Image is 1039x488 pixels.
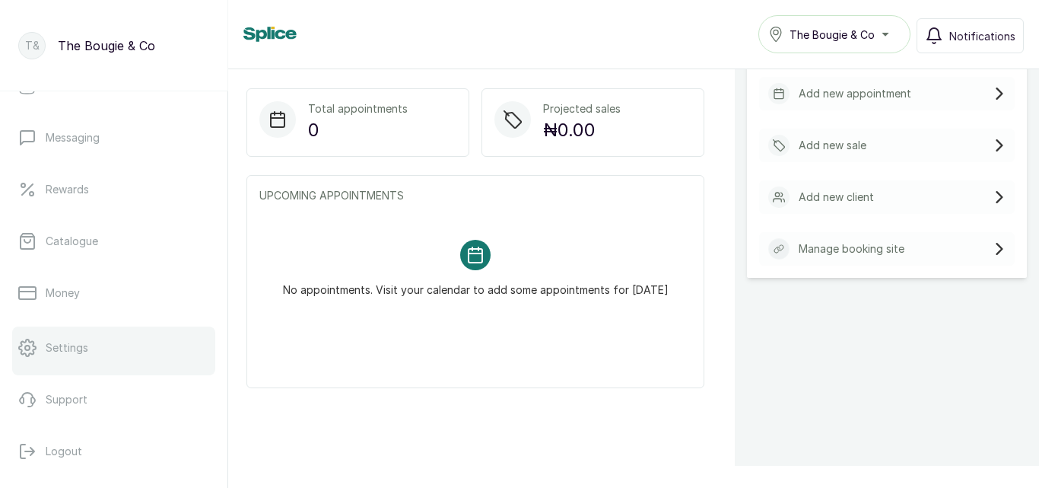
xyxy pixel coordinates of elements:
[917,18,1024,53] button: Notifications
[799,190,874,205] p: Add new client
[758,15,910,53] button: The Bougie & Co
[46,130,100,145] p: Messaging
[12,220,215,263] a: Catalogue
[949,28,1015,44] span: Notifications
[12,327,215,369] a: Settings
[12,378,215,421] a: Support
[799,138,866,153] p: Add new sale
[46,340,88,356] p: Settings
[790,27,875,43] span: The Bougie & Co
[58,37,155,55] p: The Bougie & Co
[12,168,215,211] a: Rewards
[46,285,80,301] p: Money
[283,270,669,298] p: No appointments. Visit your calendar to add some appointments for [DATE]
[308,101,408,116] p: Total appointments
[259,188,691,203] p: UPCOMING APPOINTMENTS
[799,86,911,101] p: Add new appointment
[799,241,904,257] p: Manage booking site
[12,272,215,314] a: Money
[543,116,621,144] p: ₦0.00
[12,116,215,159] a: Messaging
[25,38,40,53] p: T&
[46,392,87,407] p: Support
[12,430,215,473] button: Logout
[46,182,89,197] p: Rewards
[46,234,98,249] p: Catalogue
[543,101,621,116] p: Projected sales
[308,116,408,144] p: 0
[46,444,82,459] p: Logout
